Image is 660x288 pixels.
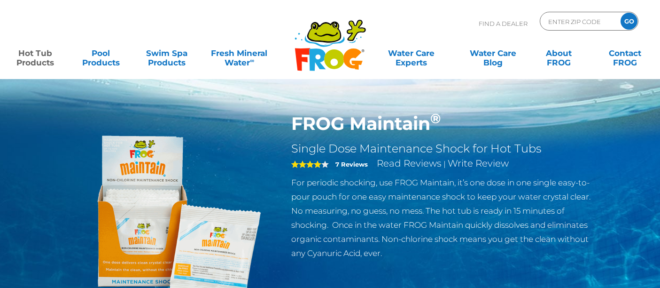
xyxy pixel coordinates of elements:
[291,160,321,168] span: 4
[443,160,446,168] span: |
[207,44,272,63] a: Fresh MineralWater∞
[291,176,598,260] p: For periodic shocking, use FROG Maintain, it’s one dose in one single easy-to-pour pouch for one ...
[9,44,61,63] a: Hot TubProducts
[599,44,651,63] a: ContactFROG
[430,110,441,127] sup: ®
[377,158,442,169] a: Read Reviews
[75,44,126,63] a: PoolProducts
[291,142,598,156] h2: Single Dose Maintenance Shock for Hot Tubs
[250,57,254,64] sup: ∞
[369,44,452,63] a: Water CareExperts
[479,12,528,35] p: Find A Dealer
[533,44,584,63] a: AboutFROG
[448,158,509,169] a: Write Review
[335,160,368,168] strong: 7 Reviews
[291,113,598,135] h1: FROG Maintain
[141,44,193,63] a: Swim SpaProducts
[621,13,637,30] input: GO
[467,44,519,63] a: Water CareBlog
[547,15,611,28] input: Zip Code Form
